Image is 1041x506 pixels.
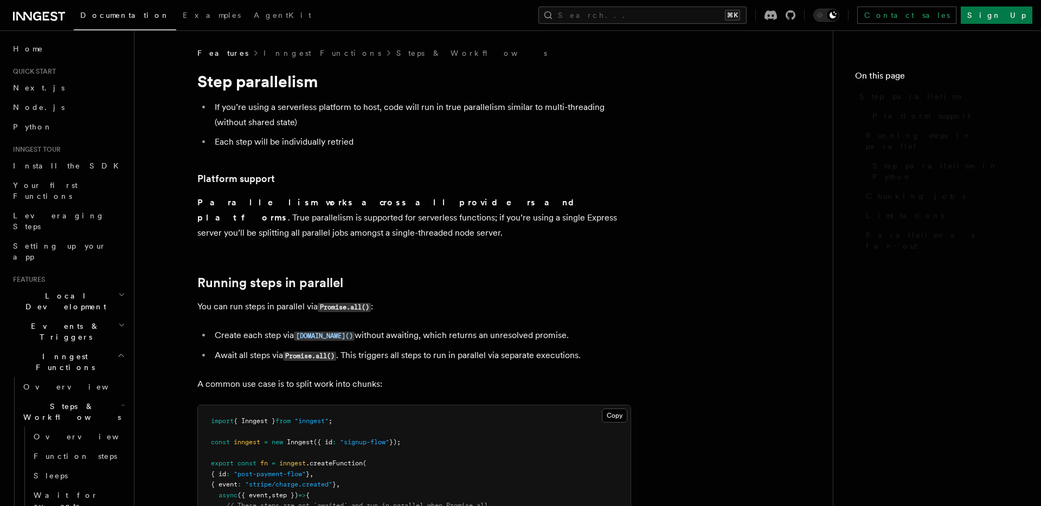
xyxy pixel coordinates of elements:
h4: On this page [855,69,1019,87]
span: step }) [272,491,298,499]
a: AgentKit [247,3,318,29]
span: "inngest" [294,417,329,425]
span: Overview [23,382,135,391]
span: Home [13,43,43,54]
span: Install the SDK [13,161,125,170]
span: { Inngest } [234,417,275,425]
span: Examples [183,11,241,20]
span: = [264,438,268,446]
span: from [275,417,291,425]
p: You can run steps in parallel via : [197,299,631,315]
span: new [272,438,283,446]
span: async [219,491,237,499]
a: Next.js [9,78,127,98]
span: Quick start [9,67,56,76]
span: Events & Triggers [9,321,118,342]
span: "signup-flow" [340,438,389,446]
span: Inngest tour [9,145,61,154]
span: { [306,491,310,499]
span: const [237,459,256,467]
a: Chunking jobs [862,186,1019,206]
a: Limitations [862,206,1019,225]
p: A common use case is to split work into chunks: [197,377,631,392]
span: }); [389,438,401,446]
a: Platform support [197,171,275,186]
span: Steps & Workflows [19,401,121,423]
li: Create each step via without awaiting, which returns an unresolved promise. [211,328,631,343]
a: Python [9,117,127,137]
button: Toggle dark mode [813,9,839,22]
span: : [237,481,241,488]
a: Examples [176,3,247,29]
span: ; [329,417,332,425]
span: const [211,438,230,446]
a: Parallelism vs fan-out [862,225,1019,256]
a: Inngest Functions [264,48,381,59]
span: { id [211,470,226,478]
span: , [310,470,313,478]
a: Overview [19,377,127,397]
span: Your first Functions [13,181,78,200]
span: Limitations [866,210,944,221]
span: Python [13,122,53,131]
code: Promise.all() [318,303,371,312]
span: Features [197,48,248,59]
button: Inngest Functions [9,347,127,377]
span: } [332,481,336,488]
span: Node.js [13,103,65,112]
span: } [306,470,310,478]
p: . True parallelism is supported for serverless functions; if you’re using a single Express server... [197,195,631,241]
span: Function steps [34,452,117,460]
code: [DOMAIN_NAME]() [294,332,355,341]
span: Running steps in parallel [866,130,1019,152]
li: If you’re using a serverless platform to host, code will run in true parallelism similar to multi... [211,100,631,130]
span: "post-payment-flow" [234,470,306,478]
a: Your first Functions [9,176,127,206]
a: Sleeps [29,466,127,485]
span: .createFunction [306,459,363,467]
span: import [211,417,234,425]
span: export [211,459,234,467]
span: "stripe/charge.created" [245,481,332,488]
span: AgentKit [254,11,311,20]
span: Inngest Functions [9,351,117,373]
a: [DOMAIN_NAME]() [294,330,355,340]
button: Local Development [9,286,127,316]
span: { event [211,481,237,488]
a: Setting up your app [9,236,127,267]
a: Function steps [29,446,127,466]
span: ( [363,459,367,467]
li: Await all steps via . This triggers all steps to run in parallel via separate executions. [211,348,631,364]
a: Home [9,39,127,59]
span: Features [9,275,45,284]
span: , [336,481,340,488]
span: Leveraging Steps [13,211,105,231]
a: Contact sales [857,7,956,24]
span: : [226,470,230,478]
a: Node.js [9,98,127,117]
a: Leveraging Steps [9,206,127,236]
span: Step parallelism in Python [872,160,1019,182]
button: Steps & Workflows [19,397,127,427]
span: Setting up your app [13,242,106,261]
a: Platform support [868,106,1019,126]
span: Local Development [9,290,118,312]
span: inngest [234,438,260,446]
span: Platform support [872,111,971,121]
span: Chunking jobs [866,191,966,202]
span: Inngest [287,438,313,446]
span: ({ event [237,491,268,499]
a: Overview [29,427,127,446]
code: Promise.all() [283,352,336,361]
span: , [268,491,272,499]
kbd: ⌘K [725,10,740,21]
span: inngest [279,459,306,467]
span: Parallelism vs fan-out [866,230,1019,251]
a: Documentation [74,3,176,30]
span: = [272,459,275,467]
a: Step parallelism [855,87,1019,106]
span: Sleeps [34,471,68,480]
li: Each step will be individually retried [211,134,631,150]
span: Step parallelism [859,91,961,102]
h1: Step parallelism [197,72,631,91]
